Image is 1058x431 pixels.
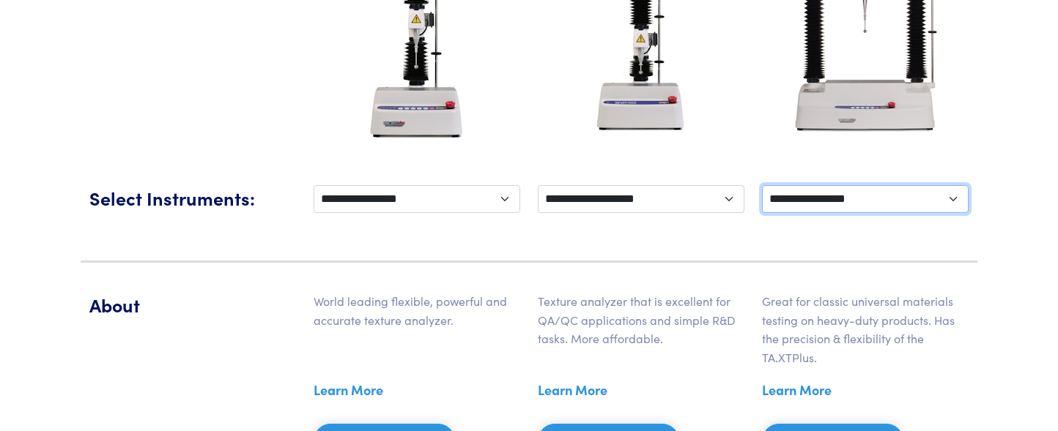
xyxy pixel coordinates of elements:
[89,292,296,318] h5: About
[762,292,969,367] p: Great for classic universal materials testing on heavy-duty products. Has the precision & flexibi...
[538,292,744,348] p: Texture analyzer that is excellent for QA/QC applications and simple R&D tasks. More affordable.
[762,379,832,401] a: Learn More
[538,379,607,401] a: Learn More
[314,379,383,401] a: Learn More
[89,185,296,211] h5: Select Instruments:
[314,292,520,329] p: World leading flexible, powerful and accurate texture analyzer.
